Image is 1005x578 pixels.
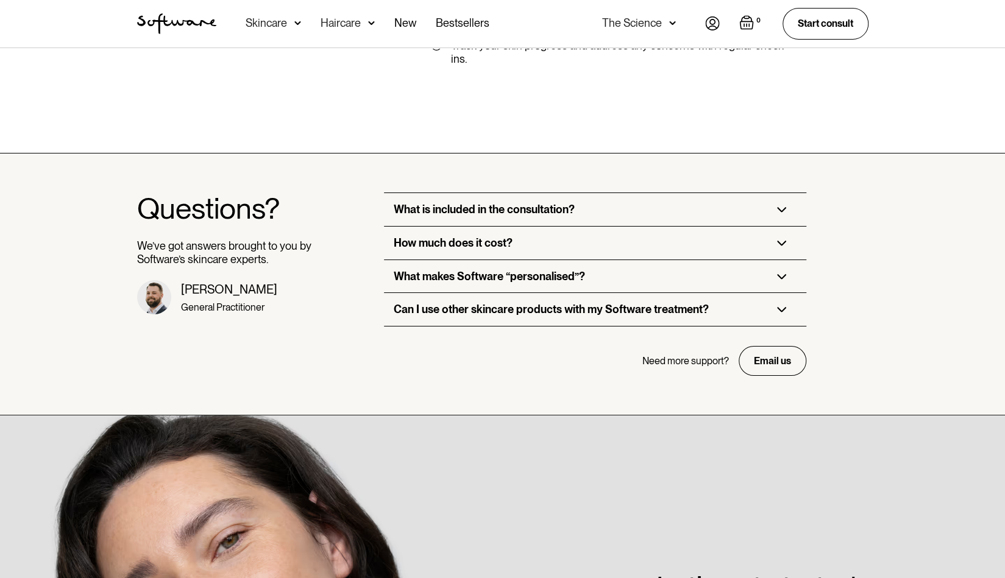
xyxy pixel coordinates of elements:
[739,346,806,376] a: Email us
[137,13,216,34] a: home
[321,17,361,29] div: Haircare
[602,17,662,29] div: The Science
[394,203,575,216] div: What is included in the consultation?
[451,39,797,65] div: Track your skin progress and address any concerns with regular check-ins.
[137,239,313,266] p: We’ve got answers brought to you by Software’s skincare experts.
[754,15,763,26] div: 0
[739,15,763,32] a: Open empty cart
[368,17,375,29] img: arrow down
[669,17,676,29] img: arrow down
[394,303,709,316] div: Can I use other skincare products with my Software treatment?
[783,8,868,39] a: Start consult
[137,13,216,34] img: Software Logo
[246,17,287,29] div: Skincare
[394,236,513,250] div: How much does it cost?
[394,270,585,283] div: What makes Software “personalised”?
[181,301,277,313] div: General Practitioner
[137,280,171,314] img: Dr, Matt headshot
[294,17,301,29] img: arrow down
[642,355,729,367] div: Need more support?
[181,282,277,297] div: [PERSON_NAME]
[137,192,313,225] h1: Questions?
